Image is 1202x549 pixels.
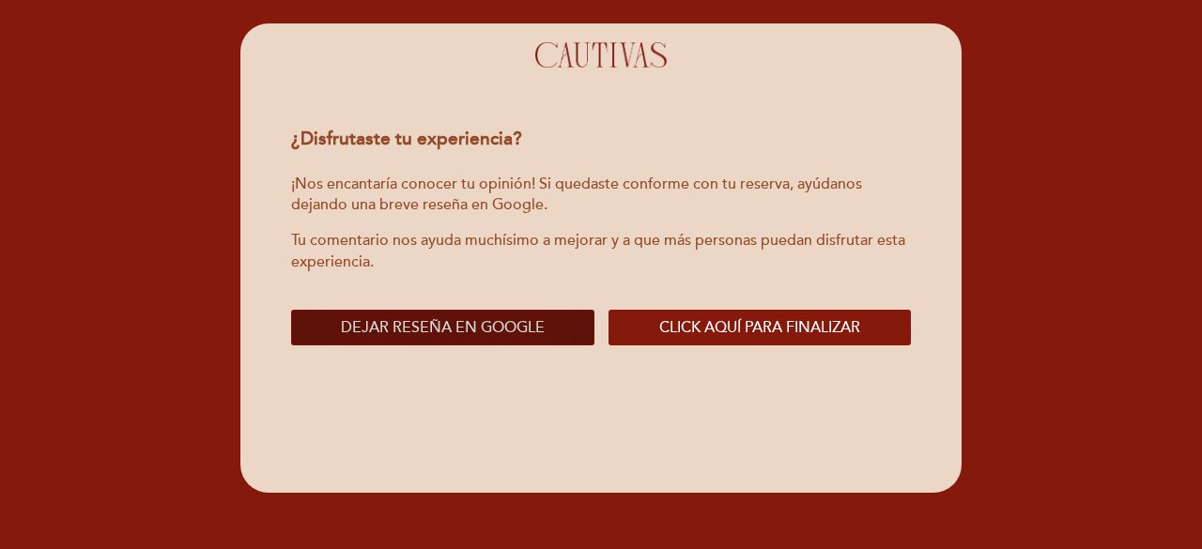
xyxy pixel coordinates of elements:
[609,310,911,345] button: Click aquí para finalizar
[535,42,667,68] img: header_1756328005.png
[341,318,545,337] span: Dejar reseña en Google
[291,310,593,345] button: Dejar reseña en Google
[291,230,910,272] p: Tu comentario nos ayuda muchísimo a mejorar y a que más personas puedan disfrutar esta experiencia.
[291,174,910,216] p: ¡Nos encantaría conocer tu opinión! Si quedaste conforme con tu reserva, ayúdanos dejando una bre...
[276,116,925,162] div: ¿Disfrutaste tu experiencia?
[659,318,860,337] span: Click aquí para finalizar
